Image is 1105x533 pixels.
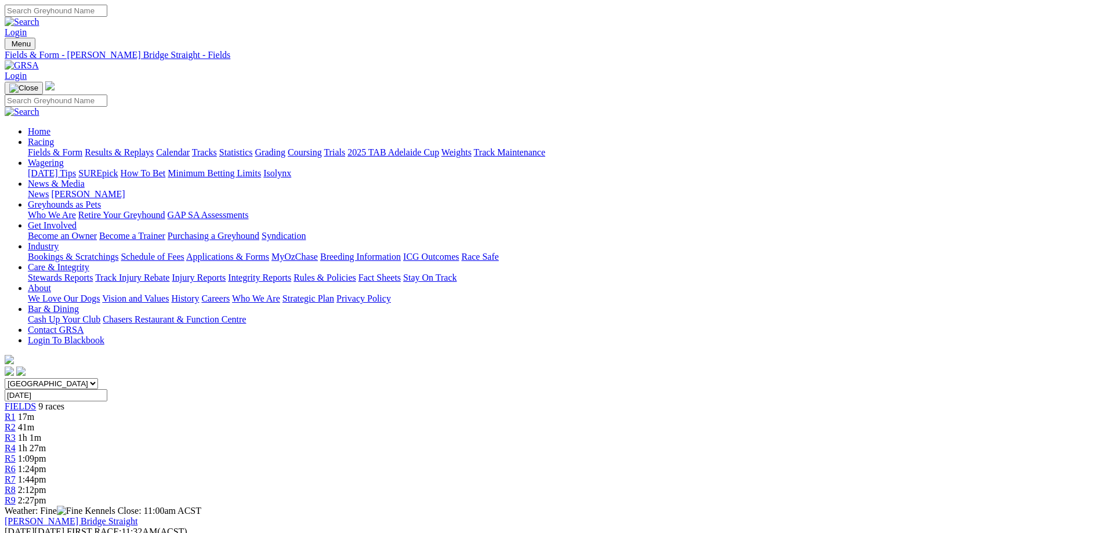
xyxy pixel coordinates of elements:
a: [DATE] Tips [28,168,76,178]
a: Who We Are [232,293,280,303]
a: Fields & Form [28,147,82,157]
span: R2 [5,422,16,432]
a: Track Maintenance [474,147,545,157]
a: Get Involved [28,220,77,230]
a: Greyhounds as Pets [28,200,101,209]
a: Fact Sheets [358,273,401,282]
a: MyOzChase [271,252,318,262]
a: Privacy Policy [336,293,391,303]
a: 2025 TAB Adelaide Cup [347,147,439,157]
a: Contact GRSA [28,325,84,335]
a: Results & Replays [85,147,154,157]
a: Stay On Track [403,273,457,282]
a: About [28,283,51,293]
a: Strategic Plan [282,293,334,303]
button: Toggle navigation [5,38,35,50]
a: Calendar [156,147,190,157]
a: Login To Blackbook [28,335,104,345]
a: [PERSON_NAME] Bridge Straight [5,516,137,526]
span: R7 [5,474,16,484]
input: Select date [5,389,107,401]
span: 9 races [38,401,64,411]
a: Fields & Form - [PERSON_NAME] Bridge Straight - Fields [5,50,1100,60]
a: Race Safe [461,252,498,262]
a: Stewards Reports [28,273,93,282]
span: 1h 27m [18,443,46,453]
img: logo-grsa-white.png [45,81,55,90]
a: Isolynx [263,168,291,178]
a: Weights [441,147,472,157]
span: 2:27pm [18,495,46,505]
a: Syndication [262,231,306,241]
a: Industry [28,241,59,251]
a: Login [5,71,27,81]
a: Login [5,27,27,37]
div: Bar & Dining [28,314,1100,325]
img: facebook.svg [5,367,14,376]
div: Wagering [28,168,1100,179]
a: News & Media [28,179,85,188]
a: Vision and Values [102,293,169,303]
img: Search [5,17,39,27]
a: FIELDS [5,401,36,411]
img: GRSA [5,60,39,71]
div: Racing [28,147,1100,158]
a: Home [28,126,50,136]
span: 2:12pm [18,485,46,495]
a: Become a Trainer [99,231,165,241]
a: R5 [5,454,16,463]
input: Search [5,95,107,107]
a: Become an Owner [28,231,97,241]
a: Purchasing a Greyhound [168,231,259,241]
img: Fine [57,506,82,516]
a: Racing [28,137,54,147]
a: Applications & Forms [186,252,269,262]
a: SUREpick [78,168,118,178]
div: About [28,293,1100,304]
input: Search [5,5,107,17]
span: R3 [5,433,16,443]
a: Chasers Restaurant & Function Centre [103,314,246,324]
a: Careers [201,293,230,303]
a: Schedule of Fees [121,252,184,262]
a: R6 [5,464,16,474]
div: Care & Integrity [28,273,1100,283]
a: R8 [5,485,16,495]
span: 1:09pm [18,454,46,463]
a: Bookings & Scratchings [28,252,118,262]
button: Toggle navigation [5,82,43,95]
span: 1:24pm [18,464,46,474]
a: R9 [5,495,16,505]
img: twitter.svg [16,367,26,376]
img: logo-grsa-white.png [5,355,14,364]
a: Grading [255,147,285,157]
a: News [28,189,49,199]
a: Retire Your Greyhound [78,210,165,220]
span: 1h 1m [18,433,41,443]
a: Cash Up Your Club [28,314,100,324]
a: Breeding Information [320,252,401,262]
a: Statistics [219,147,253,157]
a: ICG Outcomes [403,252,459,262]
a: Rules & Policies [294,273,356,282]
a: Integrity Reports [228,273,291,282]
a: Injury Reports [172,273,226,282]
span: R1 [5,412,16,422]
a: Care & Integrity [28,262,89,272]
span: 17m [18,412,34,422]
a: History [171,293,199,303]
div: Industry [28,252,1100,262]
a: [PERSON_NAME] [51,189,125,199]
a: Trials [324,147,345,157]
a: Bar & Dining [28,304,79,314]
a: Track Injury Rebate [95,273,169,282]
a: R4 [5,443,16,453]
div: News & Media [28,189,1100,200]
img: Search [5,107,39,117]
span: 41m [18,422,34,432]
